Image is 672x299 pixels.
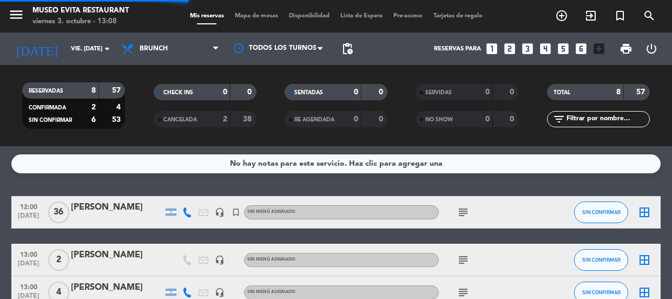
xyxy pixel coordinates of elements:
i: [DATE] [8,37,65,61]
span: [DATE] [15,212,42,225]
i: subject [457,286,470,299]
span: CHECK INS [163,90,193,95]
strong: 0 [485,88,490,96]
i: search [643,9,656,22]
span: Mis reservas [185,13,229,19]
div: [PERSON_NAME] [71,281,163,295]
i: filter_list [552,113,565,126]
span: 13:00 [15,248,42,260]
span: NO SHOW [425,117,453,122]
span: print [620,42,633,55]
span: SIN CONFIRMAR [582,257,621,263]
div: viernes 3. octubre - 13:08 [32,16,129,27]
strong: 4 [116,103,123,111]
span: TOTAL [554,90,570,95]
input: Filtrar por nombre... [565,113,649,125]
button: SIN CONFIRMAR [574,249,628,271]
i: add_box [592,42,606,56]
span: SIN CONFIRMAR [582,289,621,295]
div: [PERSON_NAME] [71,248,163,262]
i: turned_in_not [231,207,241,217]
span: SENTADAS [294,90,323,95]
strong: 0 [510,115,516,123]
div: [PERSON_NAME] [71,200,163,214]
strong: 6 [91,116,96,123]
i: looks_two [503,42,517,56]
div: LOG OUT [639,32,664,65]
strong: 53 [112,116,123,123]
span: SERVIDAS [425,90,452,95]
span: Sin menú asignado [247,210,295,214]
i: exit_to_app [584,9,597,22]
i: border_all [638,253,651,266]
i: add_circle_outline [555,9,568,22]
i: looks_4 [538,42,552,56]
span: 2 [48,249,69,271]
span: CONFIRMADA [29,105,66,110]
span: Reservas para [434,45,481,53]
i: border_all [638,286,651,299]
span: Pre-acceso [388,13,428,19]
button: SIN CONFIRMAR [574,201,628,223]
span: Lista de Espera [335,13,388,19]
span: pending_actions [341,42,354,55]
span: RE AGENDADA [294,117,334,122]
i: subject [457,253,470,266]
strong: 57 [112,87,123,94]
strong: 8 [91,87,96,94]
span: RESERVADAS [29,88,63,94]
i: looks_one [485,42,499,56]
i: headset_mic [215,255,225,265]
i: turned_in_not [614,9,627,22]
strong: 0 [379,115,385,123]
span: 13:00 [15,280,42,292]
i: subject [457,206,470,219]
span: 12:00 [15,200,42,212]
span: 36 [48,201,69,223]
i: looks_6 [574,42,588,56]
strong: 0 [247,88,254,96]
span: Sin menú asignado [247,290,295,294]
strong: 0 [379,88,385,96]
strong: 8 [616,88,621,96]
i: menu [8,6,24,23]
strong: 0 [223,88,227,96]
i: border_all [638,206,651,219]
span: Disponibilidad [284,13,335,19]
strong: 0 [354,115,358,123]
i: headset_mic [215,288,225,297]
button: menu [8,6,24,27]
span: CANCELADA [163,117,197,122]
strong: 57 [636,88,647,96]
i: looks_5 [556,42,570,56]
strong: 38 [243,115,254,123]
strong: 2 [91,103,96,111]
strong: 0 [354,88,358,96]
i: arrow_drop_down [101,42,114,55]
strong: 0 [485,115,490,123]
div: No hay notas para este servicio. Haz clic para agregar una [230,158,443,170]
span: SIN CONFIRMAR [582,209,621,215]
span: Mapa de mesas [229,13,284,19]
strong: 0 [510,88,516,96]
span: Tarjetas de regalo [428,13,488,19]
span: Brunch [140,45,168,53]
i: looks_3 [521,42,535,56]
strong: 2 [223,115,227,123]
i: power_settings_new [645,42,658,55]
span: [DATE] [15,260,42,272]
span: SIN CONFIRMAR [29,118,72,123]
i: headset_mic [215,207,225,217]
div: Museo Evita Restaurant [32,5,129,16]
span: Sin menú asignado [247,257,295,262]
